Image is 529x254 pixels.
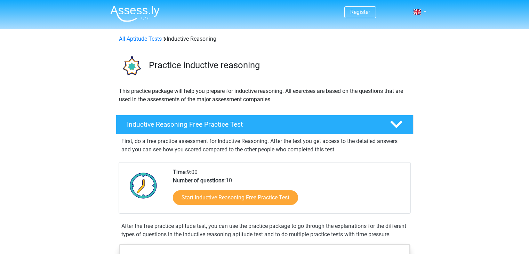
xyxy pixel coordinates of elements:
[168,168,410,213] div: 9:00 10
[173,177,226,184] b: Number of questions:
[116,51,146,81] img: inductive reasoning
[350,9,370,15] a: Register
[110,6,160,22] img: Assessly
[119,87,410,104] p: This practice package will help you prepare for inductive reasoning. All exercises are based on t...
[173,190,298,205] a: Start Inductive Reasoning Free Practice Test
[149,60,408,71] h3: Practice inductive reasoning
[119,222,411,239] div: After the free practice aptitude test, you can use the practice package to go through the explana...
[173,169,187,175] b: Time:
[126,168,161,203] img: Clock
[116,35,413,43] div: Inductive Reasoning
[119,35,162,42] a: All Aptitude Tests
[121,137,408,154] p: First, do a free practice assessment for Inductive Reasoning. After the test you get access to th...
[127,120,379,128] h4: Inductive Reasoning Free Practice Test
[113,115,416,134] a: Inductive Reasoning Free Practice Test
